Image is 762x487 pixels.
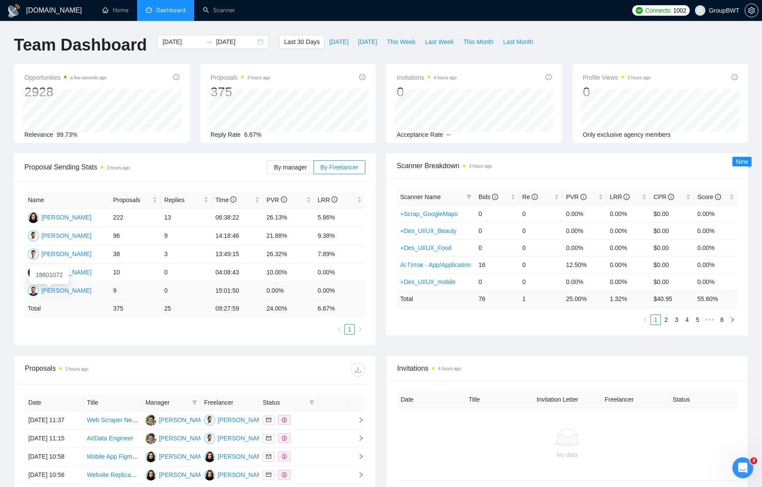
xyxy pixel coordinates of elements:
[113,195,151,205] span: Proposals
[563,222,606,239] td: 0.00%
[475,273,519,290] td: 0
[745,3,759,17] button: setting
[400,193,441,200] span: Scanner Name
[212,245,263,264] td: 13:49:15
[397,391,465,408] th: Date
[519,256,563,273] td: 0
[397,131,443,138] span: Acceptance Rate
[218,452,268,461] div: [PERSON_NAME]
[314,209,366,227] td: 5.86%
[84,430,142,448] td: AI/Data Engineer
[703,315,717,325] span: •••
[650,256,694,273] td: $0.00
[279,35,324,49] button: Last 30 Days
[110,264,161,282] td: 10
[447,131,451,138] span: --
[694,290,738,307] td: 55.60 %
[397,363,737,374] span: Invitations
[159,415,209,425] div: [PERSON_NAME]
[717,315,727,325] li: 8
[274,164,307,171] span: By manager
[212,209,263,227] td: 06:38:22
[519,290,563,307] td: 1
[563,205,606,222] td: 0.00%
[610,193,630,200] span: LRR
[736,158,748,165] span: New
[351,435,364,441] span: right
[41,231,91,240] div: [PERSON_NAME]
[28,287,91,294] a: OB[PERSON_NAME]
[24,300,110,317] td: Total
[159,452,209,461] div: [PERSON_NAME]
[351,363,365,377] button: download
[404,450,730,460] div: No data
[671,315,682,325] li: 3
[266,196,287,203] span: PVR
[607,222,650,239] td: 0.00%
[110,209,161,227] td: 222
[682,315,692,325] li: 4
[87,435,134,442] a: AI/Data Engineer
[358,37,377,47] span: [DATE]
[324,35,353,49] button: [DATE]
[87,416,321,423] a: Web Scraper Needed to Extract Fragrance Dupe Data from Parfumo for Database Use
[84,411,142,430] td: Web Scraper Needed to Extract Fragrance Dupe Data from Parfumo for Database Use
[387,37,415,47] span: This Week
[307,396,316,409] span: filter
[334,324,344,335] button: left
[24,162,267,172] span: Proposal Sending Stats
[216,196,236,203] span: Time
[204,415,215,426] img: AY
[110,300,161,317] td: 375
[24,84,107,100] div: 2928
[624,194,630,200] span: info-circle
[87,453,162,460] a: Mobile App Figma Designer
[645,6,671,15] span: Connects:
[745,7,759,14] a: setting
[212,282,263,300] td: 15:01:50
[463,37,493,47] span: This Month
[102,7,128,14] a: homeHome
[694,273,738,290] td: 0.00%
[204,416,268,423] a: AY[PERSON_NAME]
[159,433,209,443] div: [PERSON_NAME]
[650,290,694,307] td: $ 40.95
[682,315,692,325] a: 4
[643,317,648,322] span: left
[669,391,737,408] th: Status
[465,190,473,203] span: filter
[65,367,88,372] time: 3 hours ago
[650,273,694,290] td: $0.00
[173,74,179,80] span: info-circle
[351,472,364,478] span: right
[730,317,735,322] span: right
[204,471,268,478] a: SK[PERSON_NAME]
[247,75,270,80] time: 3 hours ago
[694,222,738,239] td: 0.00%
[211,131,241,138] span: Reply Rate
[204,433,215,444] img: AY
[192,400,197,405] span: filter
[465,391,533,408] th: Title
[353,35,382,49] button: [DATE]
[727,315,738,325] li: Next Page
[694,239,738,256] td: 0.00%
[24,72,107,83] span: Opportunities
[331,196,337,203] span: info-circle
[668,194,674,200] span: info-circle
[492,194,498,200] span: info-circle
[640,315,651,325] li: Previous Page
[263,245,314,264] td: 26.32%
[145,471,209,478] a: SK[PERSON_NAME]
[397,290,475,307] td: Total
[211,84,270,100] div: 375
[206,38,212,45] span: to
[41,286,91,295] div: [PERSON_NAME]
[28,212,39,223] img: SK
[25,448,84,466] td: [DATE] 10:58
[727,315,738,325] button: right
[475,290,519,307] td: 76
[519,222,563,239] td: 0
[156,7,185,14] span: Dashboard
[70,75,106,80] time: a few seconds ago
